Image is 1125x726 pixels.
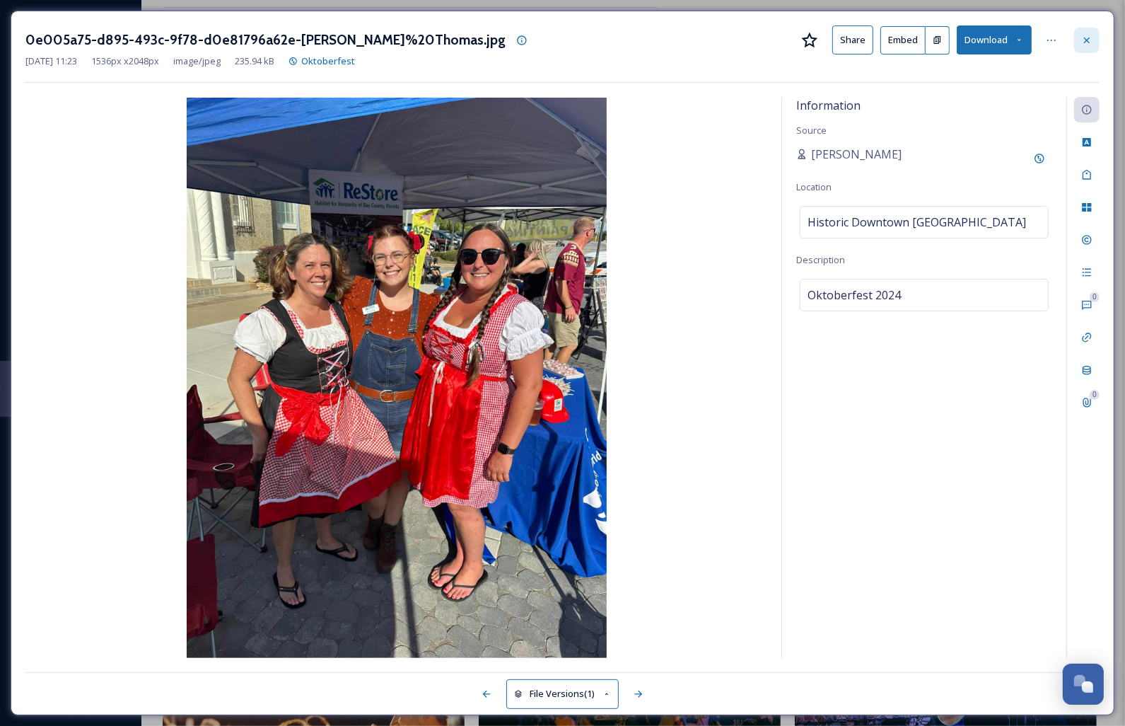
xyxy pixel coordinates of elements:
[25,54,77,68] span: [DATE] 11:23
[880,26,926,54] button: Embed
[301,54,355,67] span: Oktoberfest
[808,287,901,304] span: Oktoberfest 2024
[832,25,873,54] button: Share
[1090,292,1100,302] div: 0
[506,679,619,708] button: File Versions(1)
[173,54,221,68] span: image/jpeg
[811,146,902,163] span: [PERSON_NAME]
[796,124,827,137] span: Source
[796,180,832,193] span: Location
[808,214,1026,231] span: Historic Downtown [GEOGRAPHIC_DATA]
[25,30,506,50] h3: 0e005a75-d895-493c-9f78-d0e81796a62e-[PERSON_NAME]%20Thomas.jpg
[235,54,274,68] span: 235.94 kB
[1090,390,1100,400] div: 0
[1063,664,1104,705] button: Open Chat
[25,98,767,658] img: 0e005a75-d895-493c-9f78-d0e81796a62e-Natalie%2520Thomas.jpg
[796,253,845,266] span: Description
[91,54,159,68] span: 1536 px x 2048 px
[796,98,861,113] span: Information
[957,25,1032,54] button: Download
